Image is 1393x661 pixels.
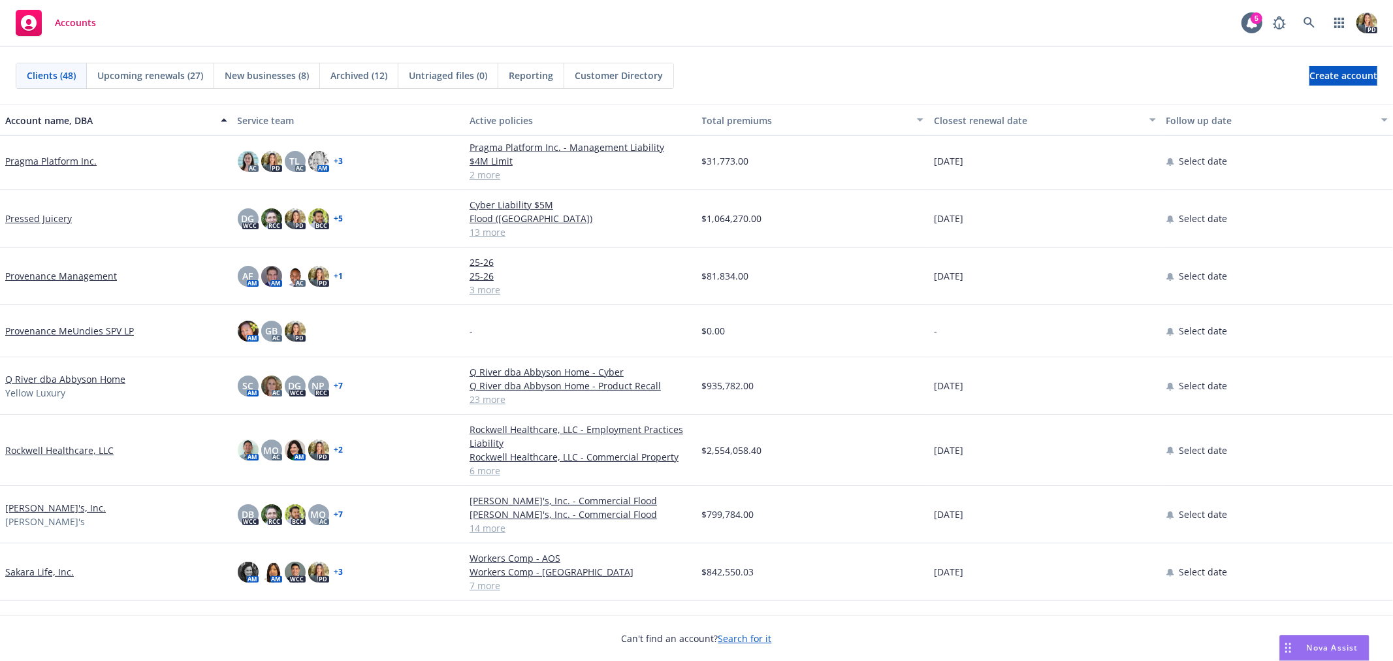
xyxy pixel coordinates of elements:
[285,562,306,583] img: photo
[261,266,282,287] img: photo
[934,154,963,168] span: [DATE]
[934,508,963,521] span: [DATE]
[1179,443,1228,457] span: Select date
[702,324,726,338] span: $0.00
[261,504,282,525] img: photo
[470,450,692,464] a: Rockwell Healthcare, LLC - Commercial Property
[470,379,692,393] a: Q River dba Abbyson Home - Product Recall
[1179,212,1228,225] span: Select date
[285,321,306,342] img: photo
[934,379,963,393] span: [DATE]
[934,565,963,579] span: [DATE]
[470,521,692,535] a: 14 more
[330,69,387,82] span: Archived (12)
[934,324,937,338] span: -
[10,5,101,41] a: Accounts
[470,212,692,225] a: Flood ([GEOGRAPHIC_DATA])
[308,208,329,229] img: photo
[285,504,306,525] img: photo
[1280,636,1296,660] div: Drag to move
[27,69,76,82] span: Clients (48)
[5,501,106,515] a: [PERSON_NAME]'s, Inc.
[264,443,280,457] span: MQ
[622,632,772,645] span: Can't find an account?
[702,508,754,521] span: $799,784.00
[934,212,963,225] span: [DATE]
[470,464,692,477] a: 6 more
[470,551,692,565] a: Workers Comp - AOS
[5,565,74,579] a: Sakara Life, Inc.
[238,562,259,583] img: photo
[470,198,692,212] a: Cyber Liability $5M
[238,440,259,460] img: photo
[409,69,487,82] span: Untriaged files (0)
[285,440,306,460] img: photo
[238,321,259,342] img: photo
[242,212,255,225] span: DG
[697,105,929,136] button: Total premiums
[5,324,134,338] a: Provenance MeUndies SPV LP
[718,632,772,645] a: Search for it
[242,379,253,393] span: SC
[702,212,762,225] span: $1,064,270.00
[509,69,553,82] span: Reporting
[334,157,344,165] a: + 3
[1279,635,1369,661] button: Nova Assist
[261,208,282,229] img: photo
[232,105,465,136] button: Service team
[702,114,910,127] div: Total premiums
[934,443,963,457] span: [DATE]
[225,69,309,82] span: New businesses (8)
[5,154,97,168] a: Pragma Platform Inc.
[1166,114,1374,127] div: Follow up date
[5,114,213,127] div: Account name, DBA
[575,69,663,82] span: Customer Directory
[470,154,692,168] a: $4M Limit
[1179,379,1228,393] span: Select date
[311,508,327,521] span: MQ
[334,382,344,390] a: + 7
[470,168,692,182] a: 2 more
[470,114,692,127] div: Active policies
[97,69,203,82] span: Upcoming renewals (27)
[289,379,302,393] span: DG
[334,446,344,454] a: + 2
[5,269,117,283] a: Provenance Management
[470,494,692,508] a: [PERSON_NAME]'s, Inc. - Commercial Flood
[238,151,259,172] img: photo
[470,255,692,269] a: 25-26
[5,212,72,225] a: Pressed Juicery
[702,565,754,579] span: $842,550.03
[5,372,125,386] a: Q River dba Abbyson Home
[929,105,1161,136] button: Closest renewal date
[308,266,329,287] img: photo
[470,324,473,338] span: -
[464,105,697,136] button: Active policies
[5,386,65,400] span: Yellow Luxury
[1179,324,1228,338] span: Select date
[1179,565,1228,579] span: Select date
[334,215,344,223] a: + 5
[1326,10,1353,36] a: Switch app
[1251,12,1262,24] div: 5
[1266,10,1292,36] a: Report a Bug
[702,154,749,168] span: $31,773.00
[1309,66,1377,86] a: Create account
[470,508,692,521] a: [PERSON_NAME]'s, Inc. - Commercial Flood
[470,140,692,154] a: Pragma Platform Inc. - Management Liability
[242,508,254,521] span: DB
[238,114,460,127] div: Service team
[1179,269,1228,283] span: Select date
[934,114,1142,127] div: Closest renewal date
[1296,10,1322,36] a: Search
[470,269,692,283] a: 25-26
[470,393,692,406] a: 23 more
[285,266,306,287] img: photo
[934,269,963,283] span: [DATE]
[702,379,754,393] span: $935,782.00
[470,565,692,579] a: Workers Comp - [GEOGRAPHIC_DATA]
[1179,154,1228,168] span: Select date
